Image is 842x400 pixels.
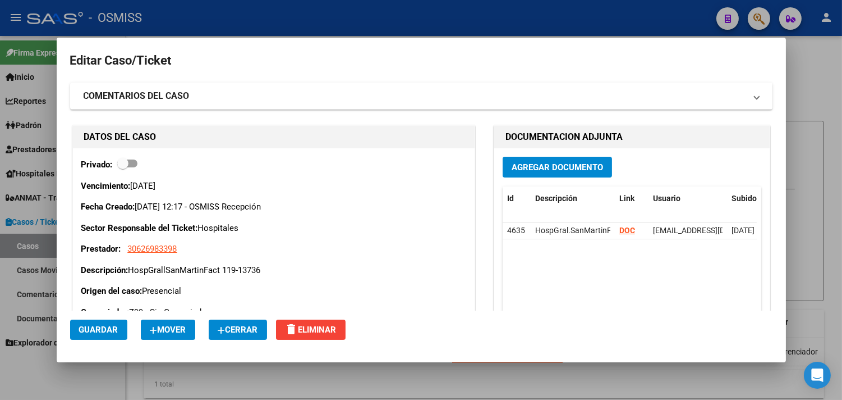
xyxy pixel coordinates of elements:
[81,306,466,319] p: Z99 - Sin Gerenciador
[81,201,466,213] p: [DATE] 12:17 - OSMISS Recepción
[150,325,186,335] span: Mover
[81,285,466,298] p: Presencial
[507,226,525,235] span: 4635
[70,320,127,340] button: Guardar
[285,325,337,335] span: Eliminar
[648,187,727,211] datatable-header-cell: Usuario
[81,286,142,296] strong: Origen del caso:
[218,325,258,335] span: Cerrar
[81,181,131,191] strong: Vencimiento:
[81,265,128,275] strong: Descripción:
[727,187,783,211] datatable-header-cell: Subido
[81,244,121,254] strong: Prestador:
[70,50,772,71] h2: Editar Caso/Ticket
[81,307,130,317] strong: Gerenciador:
[619,194,634,203] span: Link
[512,162,603,172] span: Agregar Documento
[276,320,346,340] button: Eliminar
[81,264,466,277] p: HospGrallSanMartinFact 119-13736
[653,194,680,203] span: Usuario
[505,130,758,144] h1: DOCUMENTACION ADJUNTA
[84,131,157,142] strong: DATOS DEL CASO
[141,320,195,340] button: Mover
[731,194,757,203] span: Subido
[804,362,831,389] div: Open Intercom Messenger
[70,83,772,110] mat-expansion-panel-header: COMENTARIOS DEL CASO
[731,226,754,235] span: [DATE]
[81,160,113,170] strong: Privado:
[81,223,198,233] strong: Sector Responsable del Ticket:
[285,322,298,336] mat-icon: delete
[531,187,615,211] datatable-header-cell: Descripción
[615,187,648,211] datatable-header-cell: Link
[503,187,531,211] datatable-header-cell: Id
[84,89,190,103] strong: COMENTARIOS DEL CASO
[503,157,612,178] button: Agregar Documento
[81,202,135,212] strong: Fecha Creado:
[128,244,177,254] span: 30626983398
[79,325,118,335] span: Guardar
[81,222,466,235] p: Hospitales
[535,194,577,203] span: Descripción
[209,320,267,340] button: Cerrar
[619,226,635,235] a: DOC
[507,194,514,203] span: Id
[535,226,662,235] span: HospGral.SanMartinFact 119-13736
[81,180,466,193] p: [DATE]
